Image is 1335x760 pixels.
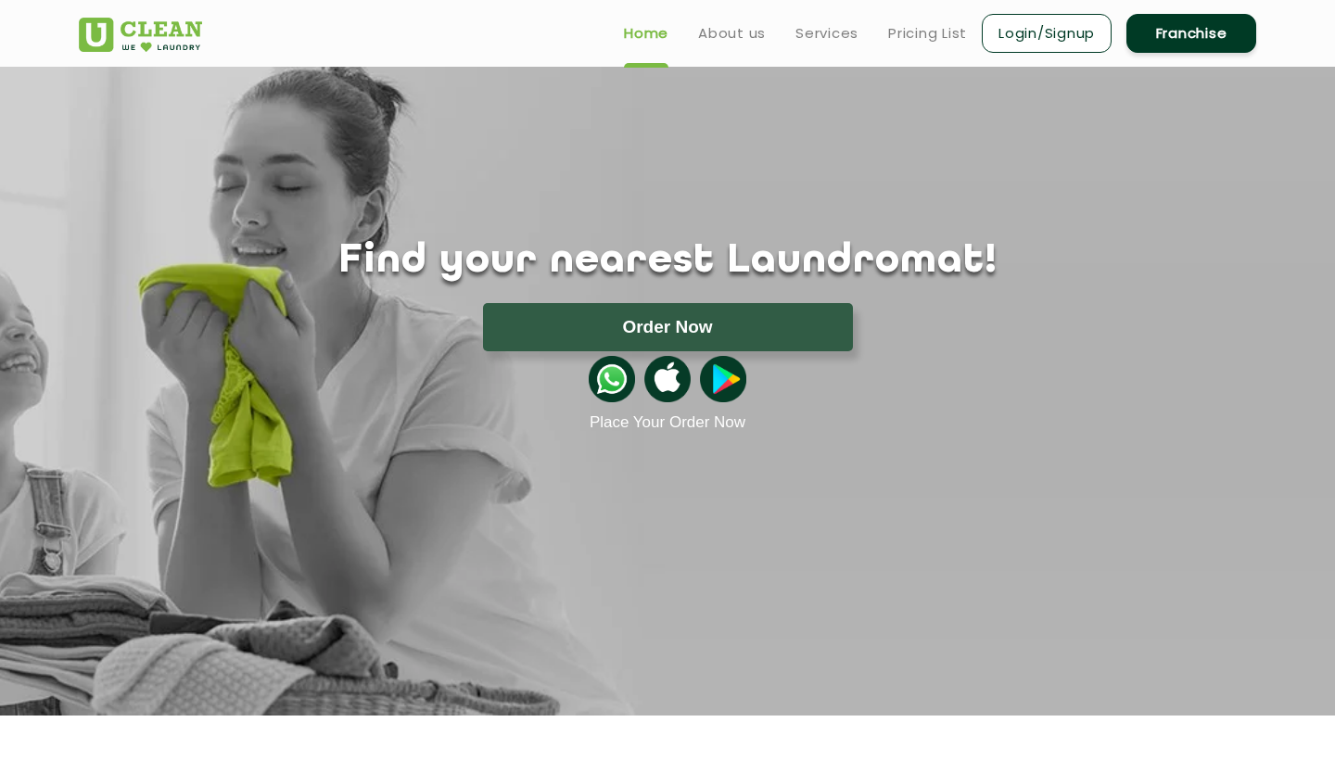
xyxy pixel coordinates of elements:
a: About us [698,22,766,44]
img: apple-icon.png [644,356,691,402]
a: Franchise [1126,14,1256,53]
img: UClean Laundry and Dry Cleaning [79,18,202,52]
a: Home [624,22,668,44]
a: Pricing List [888,22,967,44]
button: Order Now [483,303,853,351]
a: Services [795,22,858,44]
a: Login/Signup [982,14,1112,53]
img: playstoreicon.png [700,356,746,402]
h1: Find your nearest Laundromat! [65,238,1270,285]
img: whatsappicon.png [589,356,635,402]
a: Place Your Order Now [590,413,745,432]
